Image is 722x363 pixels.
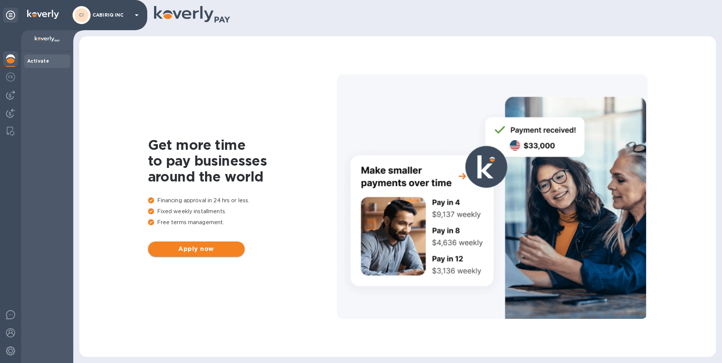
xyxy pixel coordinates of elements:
[148,137,337,185] h1: Get more time to pay businesses around the world
[148,197,337,205] p: Financing approval in 24 hrs or less.
[148,241,245,257] button: Apply now
[148,218,337,226] p: Free terms management.
[27,58,49,64] b: Activate
[27,10,59,19] img: Logo
[93,12,130,18] p: CABIRIQ INC
[3,8,18,23] div: Unpin categories
[148,208,337,215] p: Fixed weekly installments.
[154,245,239,254] span: Apply now
[79,12,84,18] b: CI
[6,72,15,82] img: Foreign exchange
